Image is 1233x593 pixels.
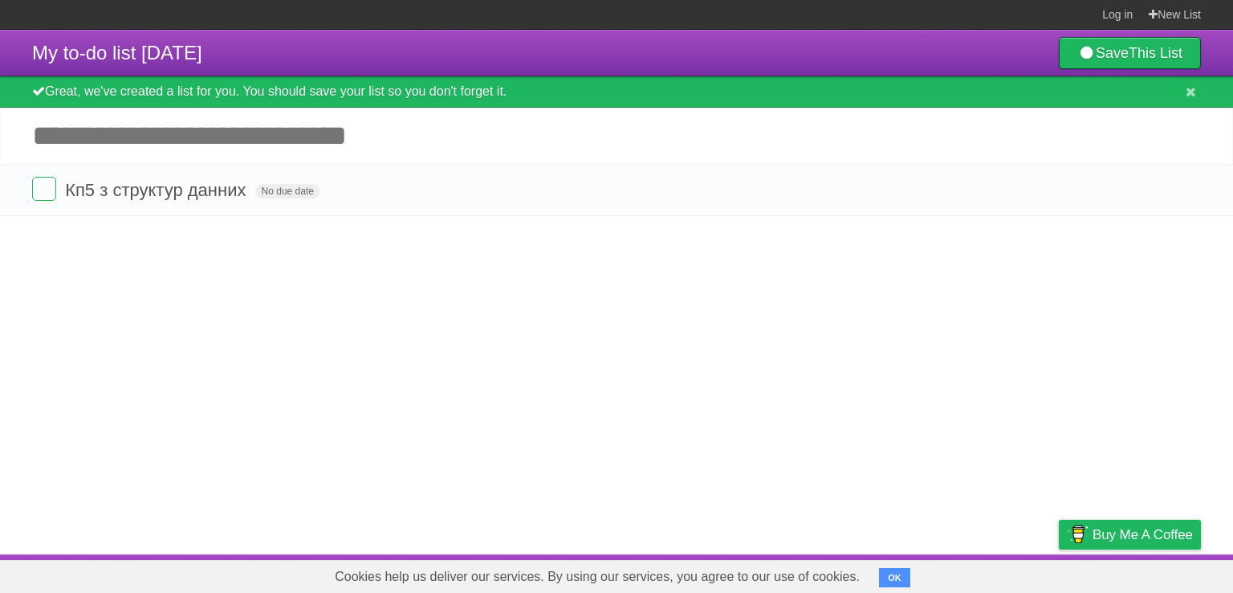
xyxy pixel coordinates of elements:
a: Buy me a coffee [1059,520,1201,550]
span: No due date [255,184,320,198]
img: Buy me a coffee [1067,521,1089,548]
a: Privacy [1038,558,1080,589]
label: Done [32,177,56,201]
b: This List [1129,45,1182,61]
a: SaveThis List [1059,37,1201,69]
a: About [845,558,879,589]
a: Developers [898,558,963,589]
a: Suggest a feature [1100,558,1201,589]
a: Terms [983,558,1019,589]
span: Кп5 з структур данних [65,180,250,200]
span: Cookies help us deliver our services. By using our services, you agree to our use of cookies. [319,561,876,593]
span: My to-do list [DATE] [32,42,202,63]
button: OK [879,568,910,587]
span: Buy me a coffee [1093,521,1193,549]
